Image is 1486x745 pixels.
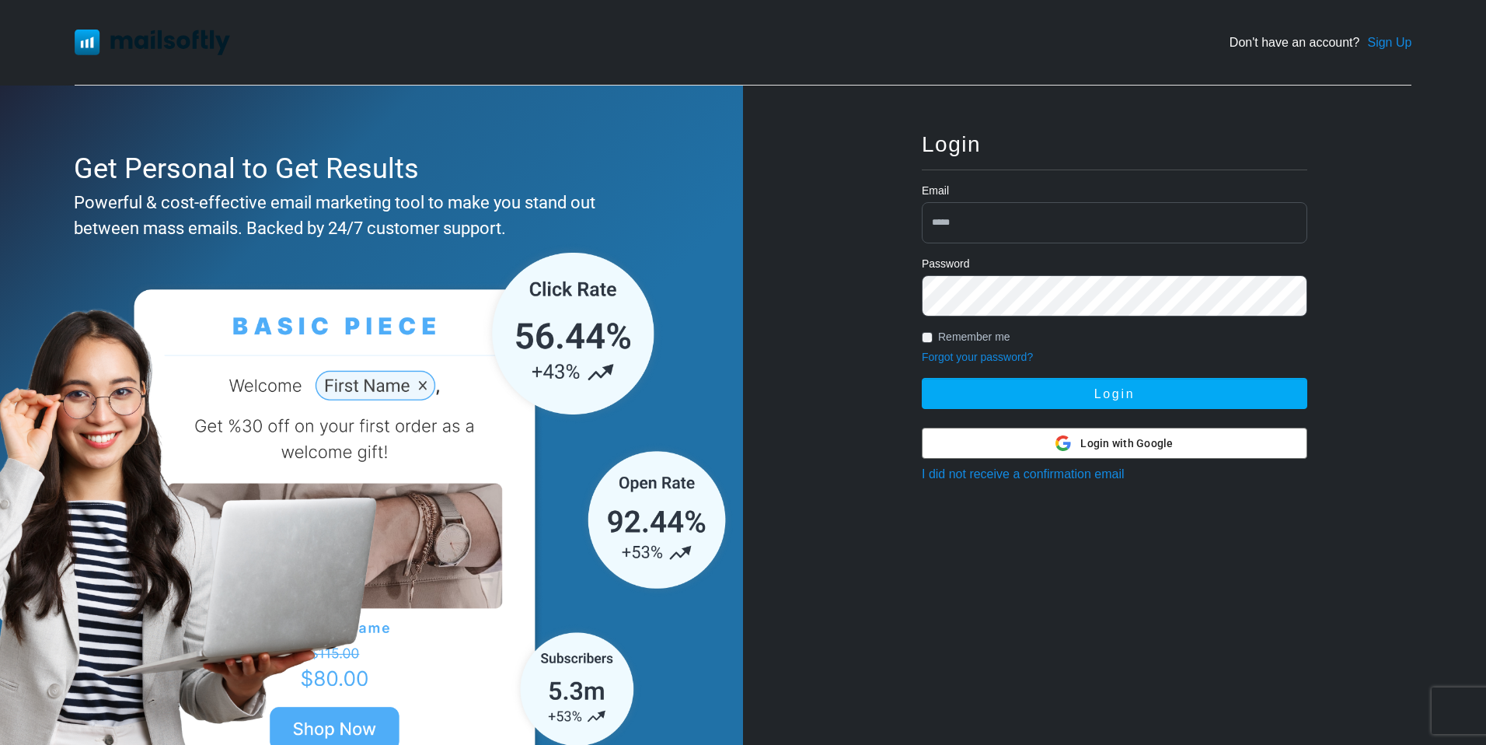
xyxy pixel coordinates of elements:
label: Remember me [938,329,1010,345]
label: Email [922,183,949,199]
div: Don't have an account? [1230,33,1412,52]
div: Get Personal to Get Results [74,148,662,190]
div: Powerful & cost-effective email marketing tool to make you stand out between mass emails. Backed ... [74,190,662,241]
a: Sign Up [1367,33,1411,52]
button: Login with Google [922,428,1307,459]
label: Password [922,256,969,272]
a: I did not receive a confirmation email [922,467,1125,481]
span: Login [922,132,981,156]
button: Login [922,378,1307,409]
span: Login with Google [1080,435,1173,452]
a: Forgot your password? [922,351,1033,363]
img: Mailsoftly [75,30,230,54]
